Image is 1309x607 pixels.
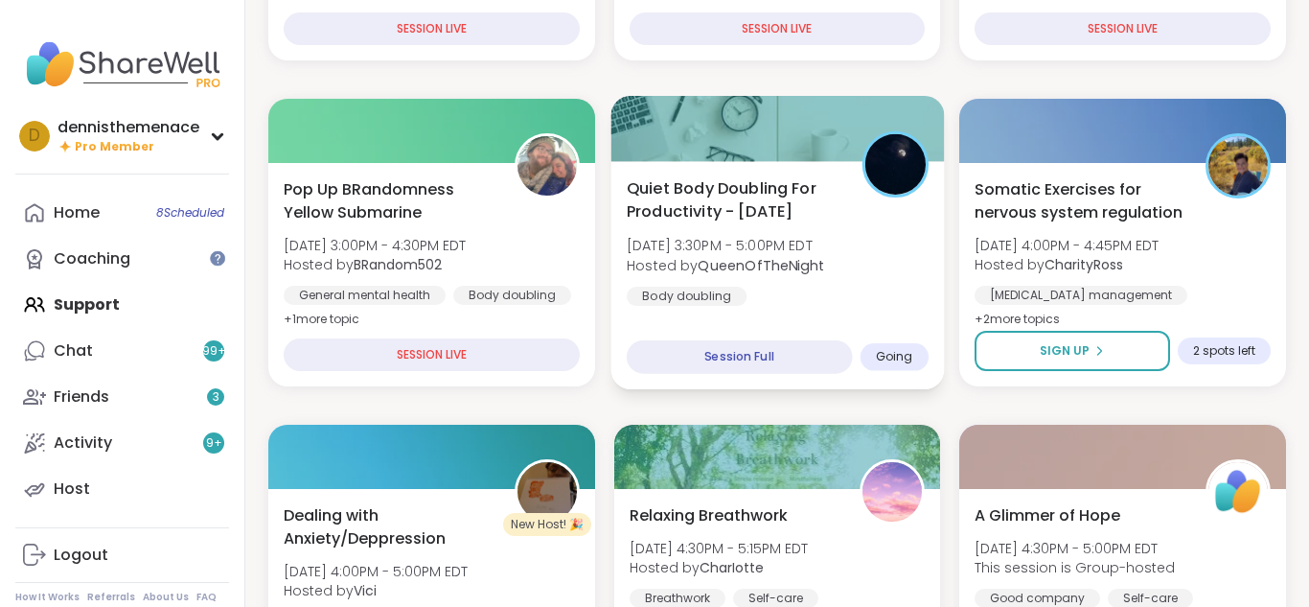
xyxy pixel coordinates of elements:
span: A Glimmer of Hope [975,504,1120,527]
div: Body doubling [453,286,571,305]
span: Sign Up [1040,342,1090,360]
div: Home [54,202,100,223]
a: How It Works [15,591,80,604]
span: Relaxing Breathwork [630,504,788,527]
div: SESSION LIVE [284,12,580,45]
span: [DATE] 4:30PM - 5:15PM EDT [630,539,808,558]
div: SESSION LIVE [284,339,580,371]
span: 3 [213,389,219,406]
div: Session Full [627,340,852,374]
iframe: Spotlight [210,250,225,266]
a: Activity9+ [15,420,229,466]
div: General mental health [284,286,446,305]
img: ShareWell Nav Logo [15,31,229,98]
span: Hosted by [284,581,468,600]
b: CharityRoss [1045,255,1123,274]
div: Coaching [54,248,130,269]
span: Pro Member [75,139,154,155]
a: Host [15,466,229,512]
span: Hosted by [630,558,808,577]
a: Coaching [15,236,229,282]
span: d [29,124,40,149]
div: Logout [54,545,108,566]
img: QueenOfTheNight [864,134,925,195]
a: Friends3 [15,374,229,420]
span: Going [875,349,912,364]
span: Hosted by [975,255,1159,274]
div: Activity [54,432,112,454]
span: 2 spots left [1193,343,1255,359]
span: Dealing with Anxiety/Deppression [284,504,494,550]
span: Hosted by [627,255,824,274]
a: About Us [143,591,189,604]
a: Logout [15,532,229,578]
span: This session is Group-hosted [975,558,1175,577]
div: [MEDICAL_DATA] management [975,286,1187,305]
img: Vici [517,462,577,522]
span: Hosted by [284,255,466,274]
span: [DATE] 4:00PM - 4:45PM EDT [975,236,1159,255]
div: Friends [54,386,109,408]
a: Referrals [87,591,135,604]
span: [DATE] 3:00PM - 4:30PM EDT [284,236,466,255]
a: FAQ [196,591,217,604]
div: SESSION LIVE [975,12,1271,45]
b: CharIotte [700,558,764,577]
span: [DATE] 4:00PM - 5:00PM EDT [284,562,468,581]
div: SESSION LIVE [630,12,926,45]
b: BRandom502 [354,255,442,274]
img: BRandom502 [517,136,577,196]
div: Chat [54,340,93,362]
span: 99 + [202,343,226,360]
img: ShareWell [1208,462,1268,522]
a: Home8Scheduled [15,190,229,236]
span: Quiet Body Doubling For Productivity - [DATE] [627,176,840,223]
b: Vici [354,581,377,600]
button: Sign Up [975,331,1170,371]
span: 9 + [206,435,222,452]
span: Pop Up BRandomness Yellow Submarine [284,178,494,224]
div: Host [54,479,90,500]
img: CharityRoss [1208,136,1268,196]
span: [DATE] 3:30PM - 5:00PM EDT [627,236,824,255]
div: Body doubling [627,287,746,306]
b: QueenOfTheNight [698,255,824,274]
span: Somatic Exercises for nervous system regulation [975,178,1184,224]
img: CharIotte [862,462,922,522]
div: dennisthemenace [57,117,199,138]
div: New Host! 🎉 [503,513,591,536]
span: [DATE] 4:30PM - 5:00PM EDT [975,539,1175,558]
span: 8 Scheduled [156,205,224,221]
a: Chat99+ [15,328,229,374]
